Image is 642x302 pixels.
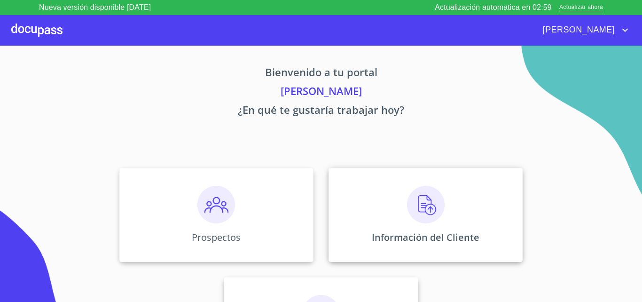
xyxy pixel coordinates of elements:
p: [PERSON_NAME] [31,83,611,102]
p: Información del Cliente [372,231,479,244]
img: carga.png [407,186,445,223]
span: [PERSON_NAME] [536,23,619,38]
p: Prospectos [192,231,241,244]
p: Bienvenido a tu portal [31,64,611,83]
img: prospectos.png [197,186,235,223]
p: Nueva versión disponible [DATE] [39,2,151,13]
span: Actualizar ahora [559,3,603,13]
p: Actualización automatica en 02:59 [435,2,552,13]
p: ¿En qué te gustaría trabajar hoy? [31,102,611,121]
button: account of current user [536,23,631,38]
